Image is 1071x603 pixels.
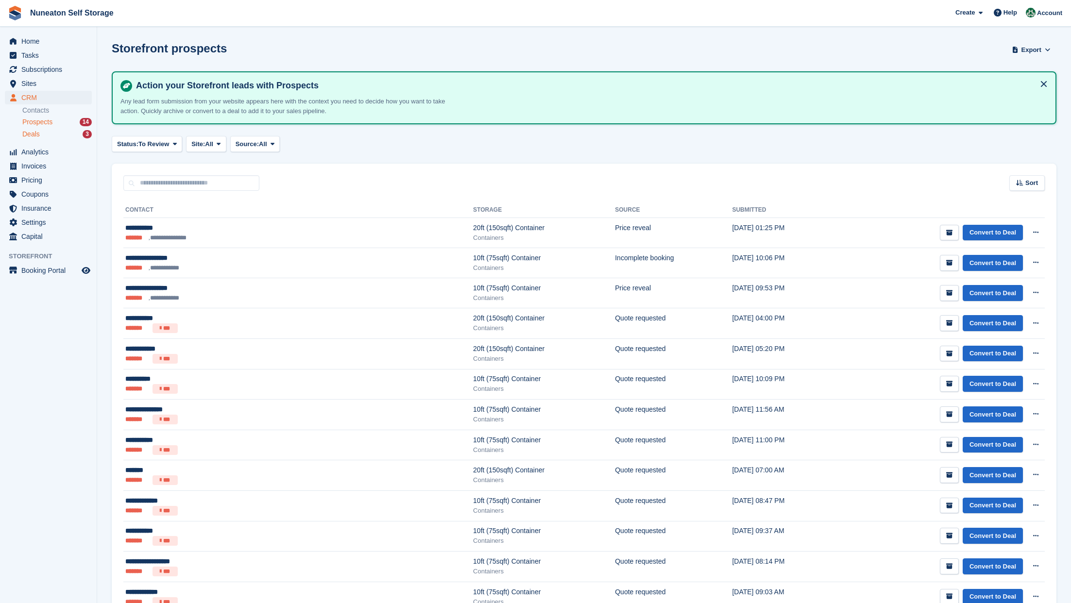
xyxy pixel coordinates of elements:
a: menu [5,91,92,104]
div: 3 [83,130,92,138]
td: [DATE] 08:47 PM [732,491,836,521]
span: Analytics [21,145,80,159]
div: Containers [473,384,615,394]
th: Contact [123,202,473,218]
a: menu [5,77,92,90]
td: [DATE] 10:06 PM [732,248,836,278]
div: 10ft (75sqft) Container [473,404,615,415]
td: Quote requested [615,491,732,521]
div: 10ft (75sqft) Container [473,283,615,293]
span: Settings [21,216,80,229]
div: 14 [80,118,92,126]
a: Contacts [22,106,92,115]
h4: Action your Storefront leads with Prospects [132,80,1048,91]
a: menu [5,63,92,76]
span: Booking Portal [21,264,80,277]
a: Deals 3 [22,129,92,139]
span: Site: [191,139,205,149]
p: Any lead form submission from your website appears here with the context you need to decide how y... [120,97,460,116]
span: Sort [1025,178,1038,188]
span: Account [1037,8,1062,18]
div: 10ft (75sqft) Container [473,526,615,536]
a: menu [5,34,92,48]
a: menu [5,145,92,159]
td: Quote requested [615,308,732,339]
span: Pricing [21,173,80,187]
td: Price reveal [615,218,732,248]
div: 20ft (150sqft) Container [473,465,615,475]
div: Containers [473,475,615,485]
div: 20ft (150sqft) Container [473,344,615,354]
div: 10ft (75sqft) Container [473,496,615,506]
div: Containers [473,233,615,243]
a: Convert to Deal [963,406,1023,422]
span: Subscriptions [21,63,80,76]
div: 10ft (75sqft) Container [473,253,615,263]
span: To Review [138,139,169,149]
div: Containers [473,567,615,576]
button: Site: All [186,136,226,152]
a: Prospects 14 [22,117,92,127]
td: [DATE] 05:20 PM [732,339,836,369]
td: [DATE] 09:37 AM [732,521,836,552]
td: Incomplete booking [615,248,732,278]
a: Preview store [80,265,92,276]
td: Quote requested [615,430,732,460]
td: Quote requested [615,521,732,552]
div: Containers [473,415,615,424]
span: Prospects [22,117,52,127]
span: Home [21,34,80,48]
div: 10ft (75sqft) Container [473,374,615,384]
div: 10ft (75sqft) Container [473,587,615,597]
img: Amanda [1026,8,1036,17]
a: Convert to Deal [963,467,1023,483]
a: menu [5,159,92,173]
div: 20ft (150sqft) Container [473,223,615,233]
td: Price reveal [615,278,732,308]
div: Containers [473,293,615,303]
span: Sites [21,77,80,90]
div: 10ft (75sqft) Container [473,556,615,567]
td: [DATE] 07:00 AM [732,460,836,491]
span: CRM [21,91,80,104]
span: Coupons [21,187,80,201]
a: menu [5,264,92,277]
img: stora-icon-8386f47178a22dfd0bd8f6a31ec36ba5ce8667c1dd55bd0f319d3a0aa187defe.svg [8,6,22,20]
span: Invoices [21,159,80,173]
button: Status: To Review [112,136,182,152]
a: menu [5,187,92,201]
div: Containers [473,354,615,364]
button: Source: All [230,136,280,152]
a: Convert to Deal [963,285,1023,301]
a: menu [5,173,92,187]
span: Help [1003,8,1017,17]
a: Convert to Deal [963,558,1023,574]
a: Convert to Deal [963,315,1023,331]
a: Convert to Deal [963,225,1023,241]
span: Create [955,8,975,17]
a: Convert to Deal [963,376,1023,392]
td: [DATE] 04:00 PM [732,308,836,339]
button: Export [1010,42,1053,58]
a: menu [5,201,92,215]
td: Quote requested [615,339,732,369]
div: 20ft (150sqft) Container [473,313,615,323]
td: [DATE] 08:14 PM [732,552,836,582]
td: Quote requested [615,369,732,400]
span: All [259,139,267,149]
span: Source: [236,139,259,149]
a: Convert to Deal [963,437,1023,453]
a: menu [5,230,92,243]
td: [DATE] 01:25 PM [732,218,836,248]
span: Tasks [21,49,80,62]
td: [DATE] 09:53 PM [732,278,836,308]
th: Submitted [732,202,836,218]
a: menu [5,49,92,62]
div: Containers [473,536,615,546]
a: Convert to Deal [963,255,1023,271]
span: Deals [22,130,40,139]
div: Containers [473,506,615,516]
td: [DATE] 10:09 PM [732,369,836,400]
td: Quote requested [615,460,732,491]
th: Source [615,202,732,218]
